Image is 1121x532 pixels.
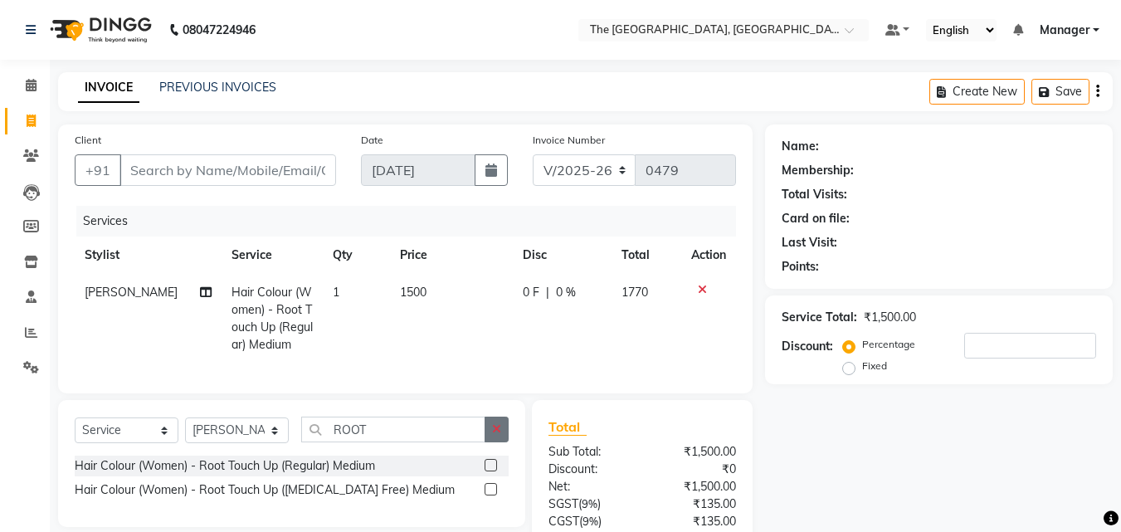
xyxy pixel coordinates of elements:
span: | [546,284,549,301]
div: Discount: [782,338,833,355]
div: ₹1,500.00 [642,478,748,495]
th: Total [612,237,682,274]
a: INVOICE [78,73,139,103]
label: Client [75,133,101,148]
span: 1500 [400,285,426,300]
div: Membership: [782,162,854,179]
th: Disc [513,237,612,274]
img: logo [42,7,156,53]
button: Save [1031,79,1089,105]
button: Create New [929,79,1025,105]
div: Total Visits: [782,186,847,203]
div: ₹1,500.00 [864,309,916,326]
span: 0 F [523,284,539,301]
div: ( ) [536,495,642,513]
div: ₹135.00 [642,495,748,513]
label: Invoice Number [533,133,605,148]
b: 08047224946 [183,7,256,53]
div: Services [76,206,748,237]
span: 0 % [556,284,576,301]
div: ₹135.00 [642,513,748,530]
span: Total [548,418,587,436]
th: Service [222,237,323,274]
input: Search by Name/Mobile/Email/Code [119,154,336,186]
span: CGST [548,514,579,529]
label: Percentage [862,337,915,352]
th: Price [390,237,513,274]
span: 9% [582,515,598,528]
div: Name: [782,138,819,155]
div: ₹1,500.00 [642,443,748,461]
button: +91 [75,154,121,186]
span: [PERSON_NAME] [85,285,178,300]
div: Net: [536,478,642,495]
div: Hair Colour (Women) - Root Touch Up ([MEDICAL_DATA] Free) Medium [75,481,455,499]
span: 1 [333,285,339,300]
div: Last Visit: [782,234,837,251]
div: Card on file: [782,210,850,227]
label: Fixed [862,359,887,373]
th: Action [681,237,736,274]
input: Search or Scan [301,417,485,442]
th: Stylist [75,237,222,274]
a: PREVIOUS INVOICES [159,80,276,95]
label: Date [361,133,383,148]
span: Manager [1040,22,1089,39]
span: 1770 [621,285,648,300]
div: Service Total: [782,309,857,326]
div: Discount: [536,461,642,478]
div: ₹0 [642,461,748,478]
span: Hair Colour (Women) - Root Touch Up (Regular) Medium [232,285,313,352]
span: 9% [582,497,597,510]
div: Points: [782,258,819,276]
span: SGST [548,496,578,511]
th: Qty [323,237,390,274]
div: Hair Colour (Women) - Root Touch Up (Regular) Medium [75,457,375,475]
div: ( ) [536,513,642,530]
div: Sub Total: [536,443,642,461]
